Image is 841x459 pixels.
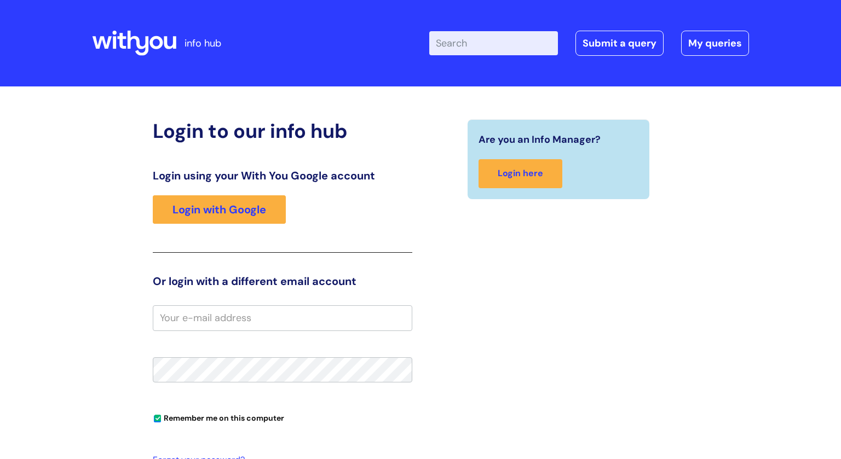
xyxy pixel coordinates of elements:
[479,159,562,188] a: Login here
[153,119,412,143] h2: Login to our info hub
[479,131,601,148] span: Are you an Info Manager?
[185,34,221,52] p: info hub
[154,415,161,422] input: Remember me on this computer
[153,409,412,426] div: You can uncheck this option if you're logging in from a shared device
[575,31,664,56] a: Submit a query
[429,31,558,55] input: Search
[153,169,412,182] h3: Login using your With You Google account
[681,31,749,56] a: My queries
[153,411,284,423] label: Remember me on this computer
[153,275,412,288] h3: Or login with a different email account
[153,195,286,224] a: Login with Google
[153,305,412,330] input: Your e-mail address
